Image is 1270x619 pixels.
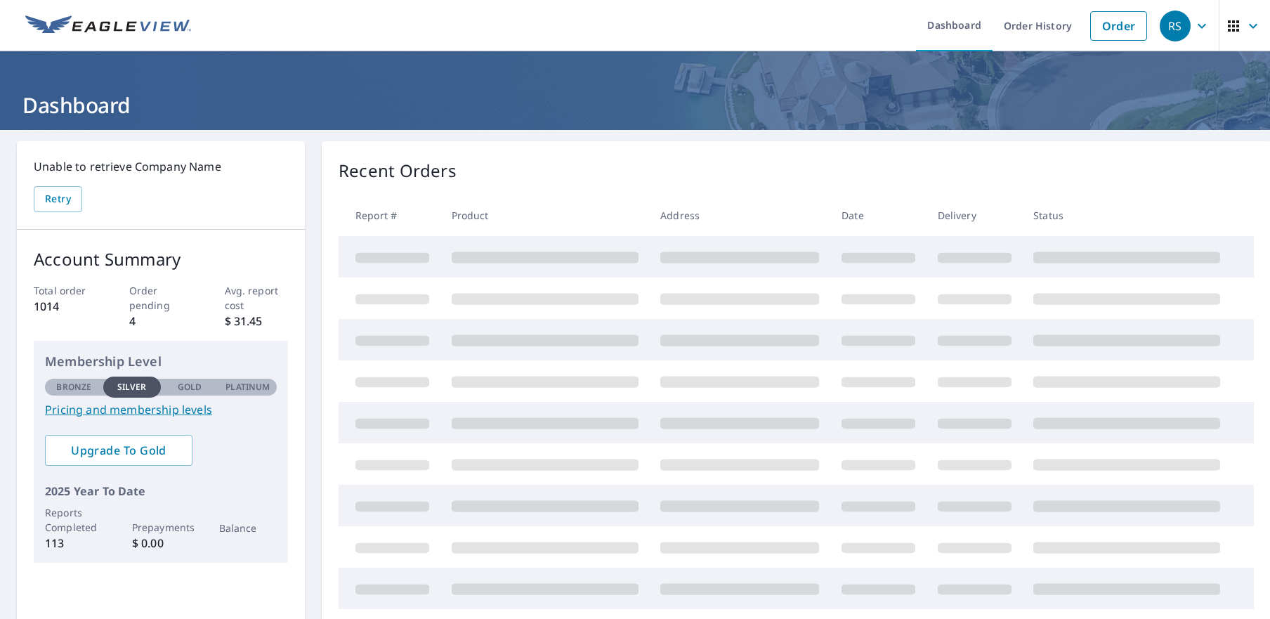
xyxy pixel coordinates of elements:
p: Reports Completed [45,505,103,535]
p: Unable to retrieve Company Name [34,158,288,175]
p: Balance [219,521,277,535]
p: Bronze [56,381,91,393]
h1: Dashboard [17,91,1253,119]
p: Avg. report cost [225,283,289,313]
p: Order pending [129,283,193,313]
p: 2025 Year To Date [45,483,277,500]
span: Retry [45,190,71,208]
th: Date [830,195,927,236]
a: Pricing and membership levels [45,401,277,418]
p: Total order [34,283,98,298]
p: 1014 [34,298,98,315]
p: Platinum [225,381,270,393]
a: Upgrade To Gold [45,435,192,466]
p: 4 [129,313,193,330]
p: Recent Orders [339,158,457,183]
p: $ 31.45 [225,313,289,330]
th: Status [1022,195,1231,236]
p: Membership Level [45,352,277,371]
th: Delivery [927,195,1023,236]
img: EV Logo [25,15,191,37]
span: Upgrade To Gold [56,443,181,458]
button: Retry [34,186,82,212]
th: Address [649,195,830,236]
div: RS [1160,11,1191,41]
p: Account Summary [34,247,288,272]
p: 113 [45,535,103,552]
p: Silver [117,381,147,393]
p: Prepayments [132,520,190,535]
p: $ 0.00 [132,535,190,552]
th: Report # [339,195,440,236]
p: Gold [178,381,202,393]
th: Product [440,195,650,236]
a: Order [1090,11,1147,41]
